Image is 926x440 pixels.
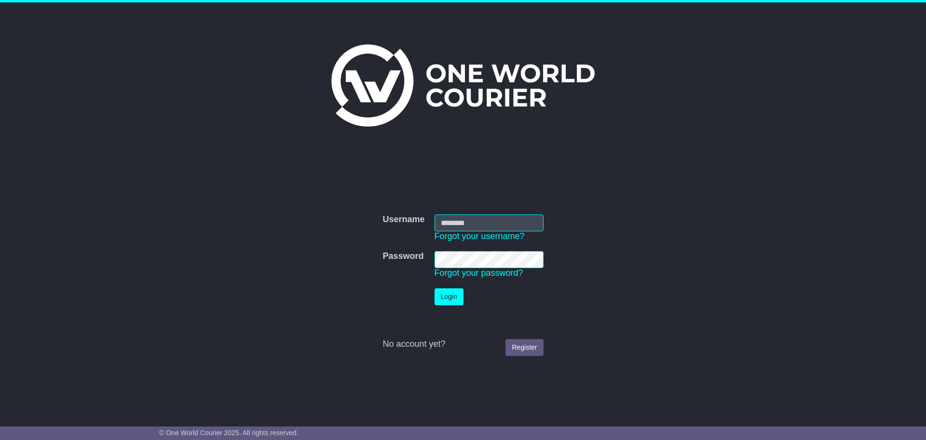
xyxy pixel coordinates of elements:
span: © One World Courier 2025. All rights reserved. [159,429,299,437]
label: Username [382,214,424,225]
button: Login [435,288,463,305]
a: Forgot your username? [435,231,525,241]
div: No account yet? [382,339,543,350]
label: Password [382,251,423,262]
a: Forgot your password? [435,268,523,278]
a: Register [505,339,543,356]
img: One World [331,44,595,127]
